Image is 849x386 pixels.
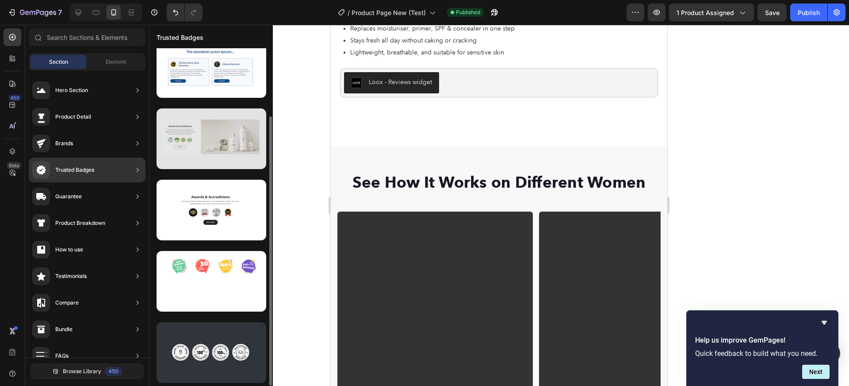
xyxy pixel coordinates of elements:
[55,351,69,360] div: FAQs
[63,367,101,375] span: Browse Library
[695,335,830,346] h2: Help us improve GemPages!
[677,8,734,17] span: 1 product assigned
[106,58,126,66] span: Element
[7,162,21,169] div: Beta
[669,4,754,21] button: 1 product assigned
[167,4,203,21] div: Undo/Redo
[55,272,87,281] div: Testimonials
[29,28,145,46] input: Search Sections & Elements
[55,112,91,121] div: Product Detail
[352,8,426,17] span: Product Page New (Test)
[13,47,108,69] button: Loox - Reviews widget
[55,325,73,334] div: Bundle
[55,219,105,228] div: Product Breakdown
[331,25,667,386] iframe: Design area
[8,94,21,101] div: 450
[31,363,144,379] button: Browse Library450
[105,367,122,376] div: 450
[55,298,79,307] div: Compare
[802,365,830,379] button: Next question
[695,349,830,358] p: Quick feedback to build what you need.
[348,8,350,17] span: /
[55,166,94,174] div: Trusted Badges
[765,9,780,16] span: Save
[19,11,223,20] p: Stays fresh all day without caking or cracking
[55,245,83,254] div: How to use
[757,4,787,21] button: Save
[19,23,223,32] p: Lightweight, breathable, and suitable for sensitive skin
[58,7,62,18] p: 7
[55,139,73,148] div: Brands
[20,53,31,63] img: loox.png
[49,58,68,66] span: Section
[456,8,480,16] span: Published
[695,317,830,379] div: Help us improve GemPages!
[790,4,827,21] button: Publish
[4,4,66,21] button: 7
[798,8,820,17] div: Publish
[55,192,82,201] div: Guarantee
[38,53,101,62] div: Loox - Reviews widget
[7,147,330,169] h2: See How It Works on Different Women
[55,86,88,95] div: Hero Section
[819,317,830,328] button: Hide survey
